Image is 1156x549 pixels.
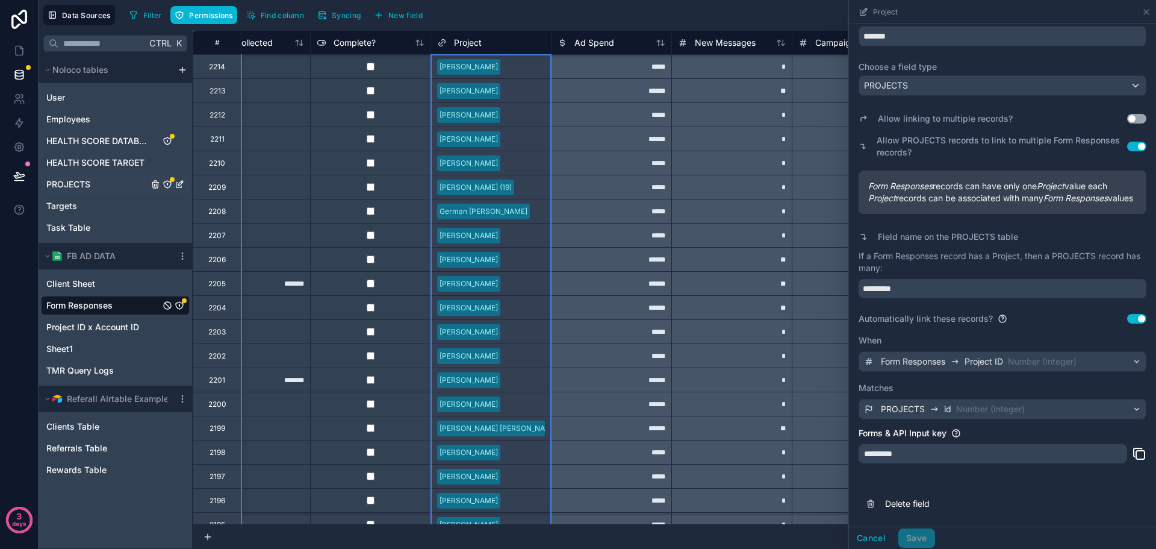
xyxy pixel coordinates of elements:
[370,6,427,24] button: New field
[1037,181,1064,191] em: Project
[334,37,376,49] span: Complete?
[170,6,237,24] button: Permissions
[440,351,498,362] div: [PERSON_NAME]
[208,183,226,192] div: 2209
[859,313,993,325] label: Automatically link these records?
[62,11,111,20] span: Data Sources
[864,80,908,92] span: PROJECTS
[878,231,1018,243] label: Field name on the PROJECTS table
[859,399,1146,419] button: PROJECTSidNumber (Integer)
[210,424,225,433] div: 2199
[859,334,881,347] span: When
[454,37,482,49] span: Project
[189,11,232,20] span: Permissions
[440,86,498,96] div: [PERSON_NAME]
[242,6,308,24] button: Find column
[440,230,498,241] div: [PERSON_NAME]
[859,75,1146,96] button: PROJECTS
[440,303,498,313] div: [PERSON_NAME]
[313,6,365,24] button: Syncing
[209,158,225,168] div: 2210
[956,403,1025,415] span: Number (Integer)
[440,495,498,506] div: [PERSON_NAME]
[440,182,512,193] div: [PERSON_NAME] (19)
[885,498,1058,510] span: Delete field
[859,250,1146,274] p: If a Form Responses record has a Project, then a PROJECTS record has many:
[859,351,1146,372] button: Form ResponsesProject IDNumber (Integer)
[210,520,225,530] div: 2195
[1043,193,1108,203] em: Form Responses
[313,6,370,24] a: Syncing
[210,110,225,120] div: 2212
[209,375,225,385] div: 2201
[43,5,115,25] button: Data Sources
[440,254,498,265] div: [PERSON_NAME]
[208,279,226,289] div: 2205
[332,11,361,20] span: Syncing
[440,519,498,530] div: [PERSON_NAME]
[878,113,1013,125] label: Allow linking to multiple records?
[965,356,1003,368] span: Project ID
[208,207,226,216] div: 2208
[210,496,225,506] div: 2196
[208,231,226,240] div: 2207
[210,86,225,96] div: 2213
[210,472,225,482] div: 2197
[815,37,881,49] span: Campaign Count
[868,192,1137,204] span: records can be associated with many values
[209,62,225,72] div: 2214
[208,400,226,409] div: 2200
[440,110,498,121] div: [PERSON_NAME]
[143,11,162,20] span: Filter
[208,303,226,313] div: 2204
[213,37,273,49] span: Cash Collected
[208,255,226,265] div: 2206
[877,134,1127,158] label: Allow PROJECTS records to link to multiple Form Responses records?
[849,529,893,548] button: Cancel
[881,403,925,415] span: PROJECTS
[944,403,951,415] span: id
[440,278,498,289] div: [PERSON_NAME]
[440,423,558,434] div: [PERSON_NAME] [PERSON_NAME]
[148,36,173,51] span: Ctrl
[440,399,498,410] div: [PERSON_NAME]
[1008,356,1077,368] span: Number (Integer)
[859,382,893,394] span: Matches
[695,37,756,49] span: New Messages
[12,515,26,532] p: days
[440,447,498,458] div: [PERSON_NAME]
[881,356,945,368] span: Form Responses
[868,180,1137,192] span: records can have only one value each
[170,6,241,24] a: Permissions
[210,134,225,144] div: 2211
[175,39,183,48] span: K
[859,491,1146,517] button: Delete field
[440,158,498,169] div: [PERSON_NAME]
[208,351,226,361] div: 2202
[868,193,896,203] em: Project
[440,471,498,482] div: [PERSON_NAME]
[440,206,527,217] div: German [PERSON_NAME]
[210,448,225,457] div: 2198
[16,510,22,522] p: 3
[208,327,226,337] div: 2203
[574,37,614,49] span: Ad Spend
[388,11,423,20] span: New field
[261,11,304,20] span: Find column
[440,134,498,145] div: [PERSON_NAME]
[125,6,166,24] button: Filter
[440,61,498,72] div: [PERSON_NAME]
[859,61,1146,73] label: Choose a field type
[202,38,232,47] div: #
[859,427,946,439] label: Forms & API Input key
[868,181,933,191] em: Form Responses
[440,375,498,386] div: [PERSON_NAME]
[440,327,498,337] div: [PERSON_NAME]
